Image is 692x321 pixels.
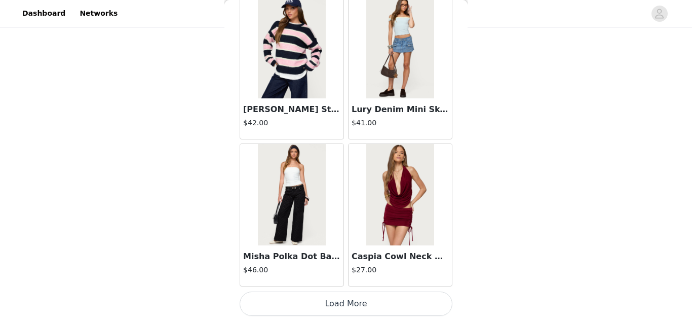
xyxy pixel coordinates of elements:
h4: $41.00 [352,118,449,128]
img: Caspia Cowl Neck Backless Top [366,144,434,245]
button: Load More [240,292,452,316]
h3: Caspia Cowl Neck Backless Top [352,251,449,263]
h4: $27.00 [352,265,449,275]
a: Dashboard [16,2,71,25]
h3: [PERSON_NAME] Striped Knit Sweater [243,103,340,116]
div: avatar [655,6,664,22]
a: Networks [73,2,124,25]
h3: Misha Polka Dot Baggy Low Jeans [243,251,340,263]
img: Misha Polka Dot Baggy Low Jeans [258,144,325,245]
h3: Lury Denim Mini Skort [352,103,449,116]
h4: $46.00 [243,265,340,275]
h4: $42.00 [243,118,340,128]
